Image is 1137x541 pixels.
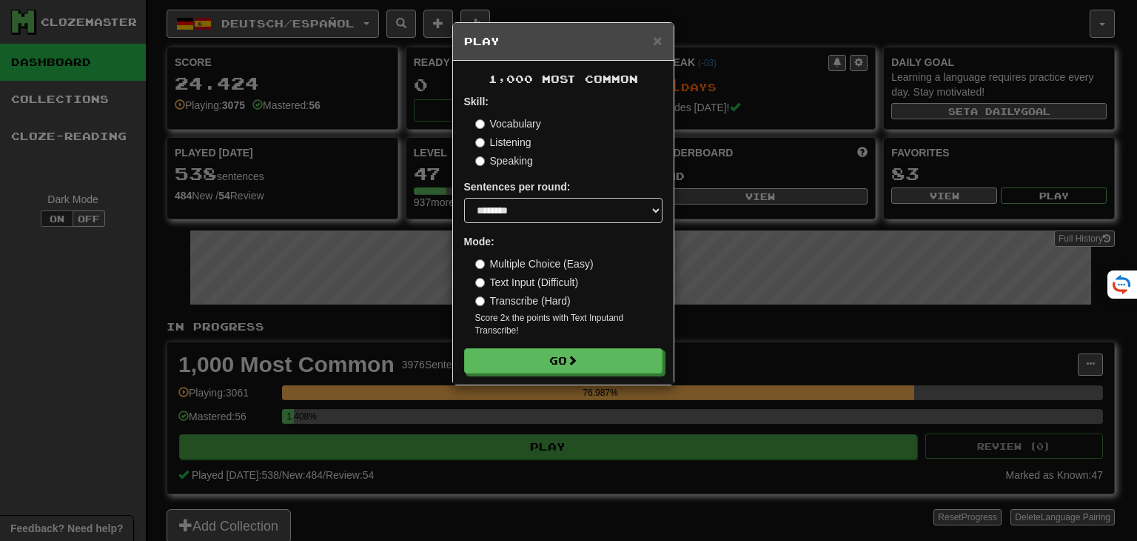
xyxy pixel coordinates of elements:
label: Sentences per round: [464,179,571,194]
input: Multiple Choice (Easy) [475,259,485,269]
button: Close [653,33,662,48]
input: Listening [475,138,485,147]
label: Listening [475,135,531,150]
input: Transcribe (Hard) [475,296,485,306]
strong: Mode: [464,236,494,248]
label: Vocabulary [475,116,541,131]
label: Multiple Choice (Easy) [475,256,594,271]
input: Text Input (Difficult) [475,278,485,288]
h5: Play [464,34,663,49]
span: 1,000 Most Common [489,73,638,85]
strong: Skill: [464,96,489,107]
label: Speaking [475,153,533,168]
label: Text Input (Difficult) [475,275,579,290]
input: Speaking [475,156,485,166]
button: Go [464,348,663,374]
input: Vocabulary [475,119,485,129]
span: × [653,32,662,49]
label: Transcribe (Hard) [475,293,571,308]
small: Score 2x the points with Text Input and Transcribe ! [475,312,663,337]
